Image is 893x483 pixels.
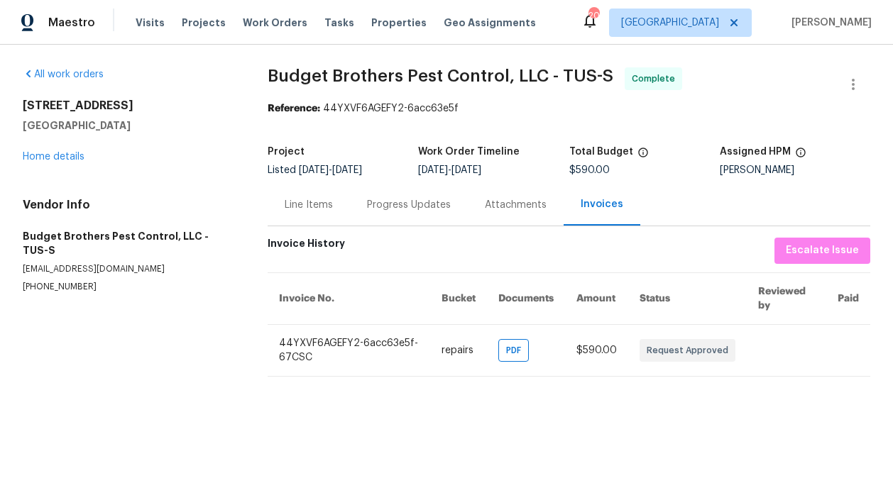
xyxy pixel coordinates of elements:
a: Home details [23,152,84,162]
span: $590.00 [569,165,610,175]
th: Amount [565,272,628,324]
h5: Project [268,147,305,157]
th: Paid [826,272,870,324]
td: 44YXVF6AGEFY2-6acc63e5f-67CSC [268,324,430,376]
th: Reviewed by [747,272,826,324]
td: repairs [430,324,487,376]
span: The hpm assigned to this work order. [795,147,806,165]
div: 20 [588,9,598,23]
span: Projects [182,16,226,30]
button: Escalate Issue [774,238,870,264]
h6: Invoice History [268,238,345,257]
span: [DATE] [418,165,448,175]
h5: Total Budget [569,147,633,157]
span: $590.00 [576,345,617,355]
div: PDF [498,339,529,362]
span: Budget Brothers Pest Control, LLC - TUS-S [268,67,613,84]
span: Properties [371,16,427,30]
span: Tasks [324,18,354,28]
span: Complete [632,72,681,86]
h4: Vendor Info [23,198,234,212]
div: Line Items [285,198,333,212]
h5: Assigned HPM [720,147,791,157]
a: All work orders [23,70,104,79]
span: [DATE] [332,165,362,175]
span: [GEOGRAPHIC_DATA] [621,16,719,30]
span: [PERSON_NAME] [786,16,872,30]
span: The total cost of line items that have been proposed by Opendoor. This sum includes line items th... [637,147,649,165]
th: Documents [487,272,565,324]
div: 44YXVF6AGEFY2-6acc63e5f [268,101,870,116]
span: Escalate Issue [786,242,859,260]
div: Attachments [485,198,547,212]
b: Reference: [268,104,320,113]
span: Visits [136,16,165,30]
div: [PERSON_NAME] [720,165,870,175]
th: Invoice No. [268,272,430,324]
h5: Budget Brothers Pest Control, LLC - TUS-S [23,229,234,257]
span: Listed [268,165,362,175]
th: Status [628,272,747,324]
span: Geo Assignments [444,16,536,30]
span: [DATE] [299,165,329,175]
span: PDF [506,343,527,357]
th: Bucket [430,272,487,324]
span: - [418,165,481,175]
span: Maestro [48,16,95,30]
h2: [STREET_ADDRESS] [23,99,234,113]
span: [DATE] [451,165,481,175]
span: Request Approved [647,343,734,357]
div: Invoices [581,197,623,211]
p: [PHONE_NUMBER] [23,281,234,293]
h5: Work Order Timeline [418,147,520,157]
h5: [GEOGRAPHIC_DATA] [23,118,234,133]
span: Work Orders [243,16,307,30]
div: Progress Updates [367,198,451,212]
p: [EMAIL_ADDRESS][DOMAIN_NAME] [23,263,234,275]
span: - [299,165,362,175]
